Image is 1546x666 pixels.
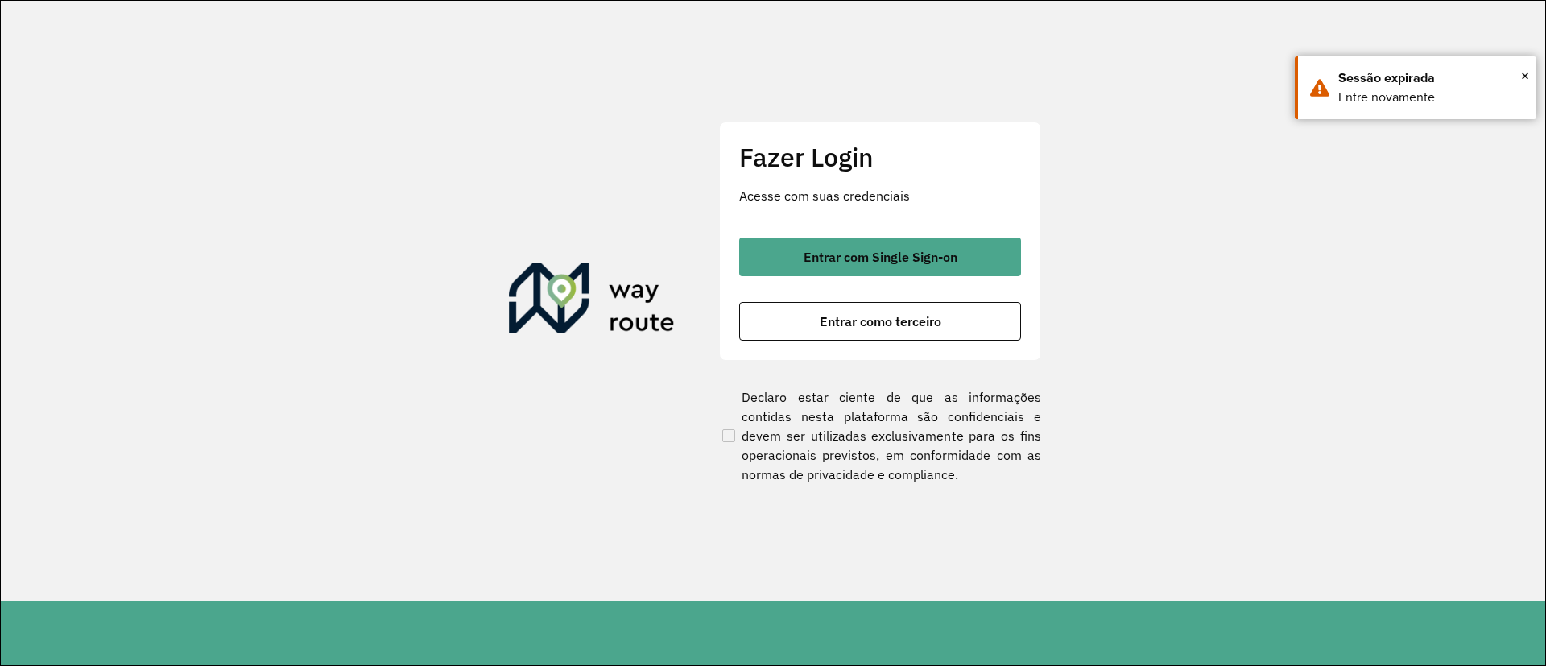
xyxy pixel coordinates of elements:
span: Entrar como terceiro [820,315,941,328]
div: Entre novamente [1338,88,1524,107]
p: Acesse com suas credenciais [739,186,1021,205]
img: Roteirizador AmbevTech [509,263,675,340]
button: button [739,302,1021,341]
h2: Fazer Login [739,142,1021,172]
div: Sessão expirada [1338,68,1524,88]
button: button [739,238,1021,276]
label: Declaro estar ciente de que as informações contidas nesta plataforma são confidenciais e devem se... [719,387,1041,484]
button: Close [1521,64,1529,88]
span: Entrar com Single Sign-on [804,250,957,263]
span: × [1521,64,1529,88]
